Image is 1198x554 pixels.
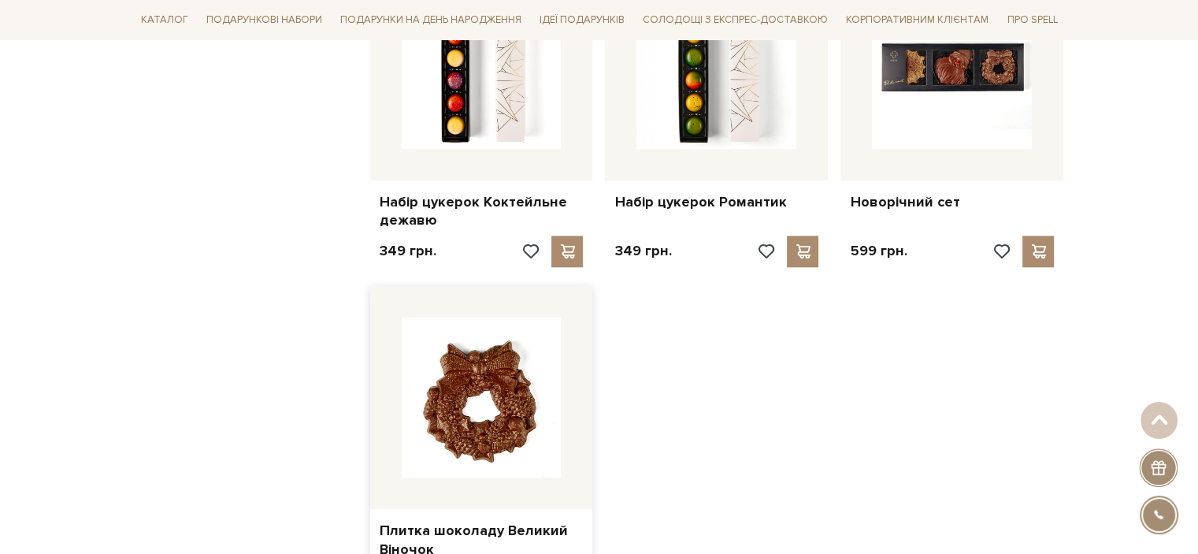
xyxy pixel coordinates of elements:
[614,242,671,260] p: 349 грн.
[380,193,584,230] a: Набір цукерок Коктейльне дежавю
[380,242,436,260] p: 349 грн.
[402,318,562,478] img: Плитка шоколаду Великий Віночок
[200,8,328,32] a: Подарункові набори
[135,8,195,32] a: Каталог
[850,242,907,260] p: 599 грн.
[614,193,818,211] a: Набір цукерок Романтик
[636,6,834,33] a: Солодощі з експрес-доставкою
[334,8,528,32] a: Подарунки на День народження
[850,193,1054,211] a: Новорічний сет
[840,8,995,32] a: Корпоративним клієнтам
[533,8,631,32] a: Ідеї подарунків
[1000,8,1063,32] a: Про Spell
